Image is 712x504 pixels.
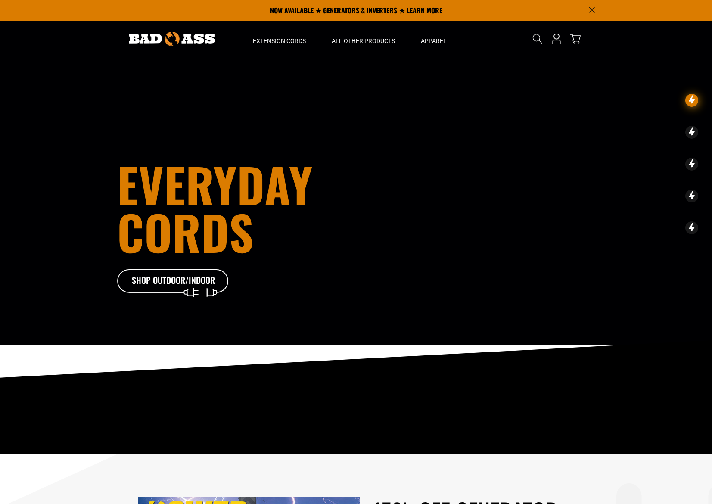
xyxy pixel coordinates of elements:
span: All Other Products [332,37,395,45]
h1: Everyday cords [117,161,404,255]
summary: All Other Products [319,21,408,57]
summary: Extension Cords [240,21,319,57]
summary: Apparel [408,21,460,57]
span: Apparel [421,37,447,45]
summary: Search [531,32,544,46]
span: Extension Cords [253,37,306,45]
img: Bad Ass Extension Cords [129,32,215,46]
a: Shop Outdoor/Indoor [117,269,229,293]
